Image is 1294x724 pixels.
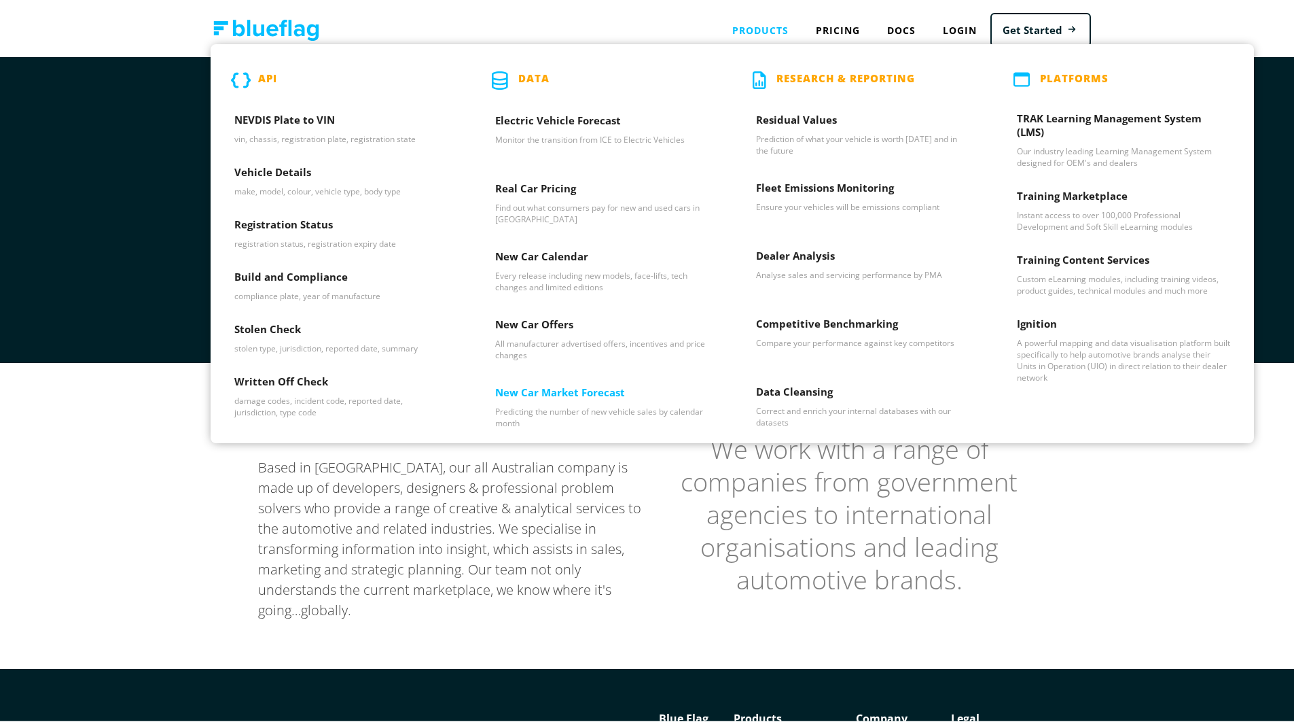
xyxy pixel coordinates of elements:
p: Research & Reporting [776,69,915,87]
a: Training Marketplace - Instant access to over 100,000 Professional Development and Soft Skill eLe... [993,176,1254,240]
a: Written Off Check - damage codes, incident code, reported date, jurisdiction, type code [211,362,471,426]
h3: Fleet Emissions Monitoring [756,178,969,199]
h3: Real Car Pricing [495,179,708,199]
h3: Training Marketplace [1017,186,1230,207]
p: damage codes, incident code, reported date, jurisdiction, type code [234,392,448,415]
h3: Ignition [1017,314,1230,334]
h3: Residual Values [756,110,969,131]
a: Residual Values - Prediction of what your vehicle is worth today and in the future [732,100,993,168]
h3: TRAK Learning Management System (LMS) [1017,109,1230,143]
h2: About Us [258,404,652,441]
a: Docs [874,14,929,41]
p: Based in [GEOGRAPHIC_DATA], our all Australian company is made up of developers, designers & prof... [258,455,652,618]
p: PLATFORMS [1040,69,1109,85]
blockquote: We work with a range of companies from government agencies to international organisations and lea... [652,430,1046,593]
h3: Competitive Benchmarking [756,314,969,334]
p: vin, chassis, registration plate, registration state [234,131,448,142]
p: Our industry leading Learning Management System designed for OEM's and dealers [1017,143,1230,166]
p: Custom eLearning modules, including training videos, product guides, technical modules and much more [1017,271,1230,294]
a: Registration Status - registration status, registration expiry date [211,205,471,257]
a: Dealer Analysis - Analyse sales and servicing performance by PMA [732,236,993,304]
a: New Car Market Forecast - Predicting the number of new vehicle sales by calendar month [471,373,732,441]
h3: Build and Compliance [234,267,448,288]
h3: Registration Status [234,215,448,235]
p: Predicting the number of new vehicle sales by calendar month [495,403,708,426]
a: Electric Vehicle Forecast - Monitor the transition from ICE to Electric Vehicles [471,101,732,169]
h3: Stolen Check [234,320,448,340]
h3: New Car Offers [495,315,708,335]
img: Blue Flag logo [213,17,319,38]
h3: Electric Vehicle Forecast [495,111,708,131]
p: A powerful mapping and data visualisation platform built specifically to help automotive brands a... [1017,334,1230,381]
a: TRAK Learning Management System (LMS) - Our industry leading Learning Management System designed ... [993,99,1254,176]
a: Competitive Benchmarking - Compare your performance against key competitors [732,304,993,372]
h3: Training Content Services [1017,250,1230,271]
a: Real Car Pricing - Find out what consumers pay for new and used cars in Australia [471,169,732,237]
p: compliance plate, year of manufacture [234,288,448,299]
a: Vehicle Details - make, model, colour, vehicle type, body type [211,152,471,205]
h3: NEVDIS Plate to VIN [234,110,448,131]
a: Ignition - A powerful mapping and data visualisation platform built specifically to help automoti... [993,304,1254,391]
p: Monitor the transition from ICE to Electric Vehicles [495,131,708,143]
div: Products [719,14,802,41]
p: stolen type, jurisdiction, reported date, summary [234,340,448,351]
a: New Car Offers - All manufacturer advertised offers, incentives and price changes [471,305,732,373]
a: Login to Blue Flag application [929,14,990,41]
a: Build and Compliance - compliance plate, year of manufacture [211,257,471,309]
a: Pricing [802,14,874,41]
p: API [258,69,277,87]
h3: New Car Calendar [495,247,708,267]
p: registration status, registration expiry date [234,235,448,247]
a: New Car Calendar - Every release including new models, face-lifts, tech changes and limited editions [471,237,732,305]
a: Training Content Services - Custom eLearning modules, including training videos, product guides, ... [993,240,1254,304]
h3: Dealer Analysis [756,246,969,266]
a: Get Started [990,10,1091,45]
p: Correct and enrich your internal databases with our datasets [756,402,969,426]
h3: Data Cleansing [756,382,969,402]
a: NEVDIS Plate to VIN - vin, chassis, registration plate, registration state [211,100,471,152]
p: Every release including new models, face-lifts, tech changes and limited editions [495,267,708,290]
p: Compare your performance against key competitors [756,334,969,346]
a: Data Cleansing - Correct and enrich your internal databases with our datasets [732,372,993,440]
p: Instant access to over 100,000 Professional Development and Soft Skill eLearning modules [1017,207,1230,230]
a: Stolen Check - stolen type, jurisdiction, reported date, summary [211,309,471,362]
p: Find out what consumers pay for new and used cars in [GEOGRAPHIC_DATA] [495,199,708,222]
p: Prediction of what your vehicle is worth [DATE] and in the future [756,131,969,154]
p: Analyse sales and servicing performance by PMA [756,266,969,278]
p: Data [518,69,550,87]
p: All manufacturer advertised offers, incentives and price changes [495,335,708,358]
h3: Written Off Check [234,372,448,392]
p: Ensure your vehicles will be emissions compliant [756,199,969,210]
h3: Vehicle Details [234,162,448,183]
a: Fleet Emissions Monitoring - Ensure your vehicles will be emissions compliant [732,168,993,236]
p: make, model, colour, vehicle type, body type [234,183,448,194]
h3: New Car Market Forecast [495,383,708,403]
